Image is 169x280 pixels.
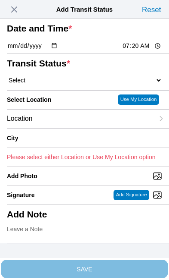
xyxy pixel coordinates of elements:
[7,209,159,220] ion-label: Add Note
[7,23,159,34] ion-label: Date and Time
[7,192,35,198] label: Signature
[7,115,33,123] span: Location
[7,96,51,103] label: Select Location
[118,94,159,105] ion-button: Use My Location
[114,190,149,200] ion-button: Add Signature
[140,3,163,16] ion-button: Reset
[7,135,83,142] ion-label: City
[7,58,159,69] ion-label: Transit Status
[7,154,156,160] ion-text: Please select either Location or Use My Location option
